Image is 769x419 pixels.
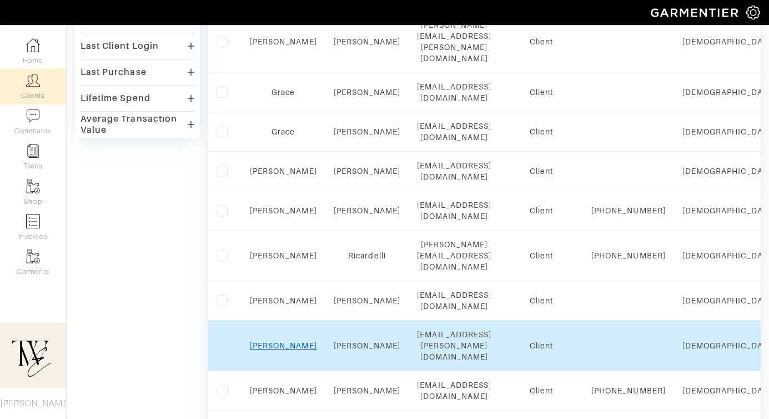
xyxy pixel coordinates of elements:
img: garments-icon-b7da505a4dc4fd61783c78ac3ca0ef83fa9d6f193b1c9dc38574b1d14d53ca28.png [26,179,40,193]
div: Client [508,385,575,396]
img: dashboard-icon-dbcd8f5a0b271acd01030246c82b418ddd0df26cd7fceb0bd07c9910d44c42f6.png [26,38,40,52]
div: [PHONE_NUMBER] [591,205,666,216]
div: [EMAIL_ADDRESS][DOMAIN_NAME] [417,199,491,222]
a: [PERSON_NAME] [334,37,401,46]
a: Grace [272,127,295,136]
div: [EMAIL_ADDRESS][DOMAIN_NAME] [417,380,491,402]
div: Lifetime Spend [81,93,150,104]
a: [PERSON_NAME] [334,341,401,350]
a: [PERSON_NAME] [250,296,317,305]
div: Client [508,250,575,261]
a: [PERSON_NAME] [334,206,401,215]
a: Ricardelli [348,251,386,260]
div: Client [508,340,575,351]
a: [PERSON_NAME] [334,88,401,97]
div: [PERSON_NAME][EMAIL_ADDRESS][DOMAIN_NAME] [417,239,491,272]
img: comment-icon-a0a6a9ef722e966f86d9cbdc48e553b5cf19dbc54f86b18d962a5391bc8f6eb6.png [26,109,40,123]
div: [EMAIL_ADDRESS][DOMAIN_NAME] [417,81,491,103]
div: [EMAIL_ADDRESS][DOMAIN_NAME] [417,121,491,143]
div: Last Purchase [81,67,147,78]
div: [PHONE_NUMBER] [591,250,666,261]
div: Last Client Login [81,41,159,52]
a: [PERSON_NAME] [334,296,401,305]
a: [PERSON_NAME] [250,341,317,350]
a: [PERSON_NAME] [250,251,317,260]
div: [PHONE_NUMBER] [591,385,666,396]
img: clients-icon-6bae9207a08558b7cb47a8932f037763ab4055f8c8b6bfacd5dc20c3e0201464.png [26,73,40,87]
img: garmentier-logo-header-white-b43fb05a5012e4ada735d5af1a66efaba907eab6374d6393d1fbf88cb4ef424d.png [645,3,746,22]
div: Client [508,36,575,47]
div: Client [508,295,575,306]
img: gear-icon-white-bd11855cb880d31180b6d7d6211b90ccbf57a29d726f0c71d8c61bd08dd39cc2.png [746,6,760,19]
div: [EMAIL_ADDRESS][PERSON_NAME][DOMAIN_NAME] [417,329,491,362]
div: [EMAIL_ADDRESS][DOMAIN_NAME] [417,290,491,312]
div: Client [508,87,575,98]
div: Client [508,205,575,216]
a: [PERSON_NAME] [250,37,317,46]
div: Client [508,126,575,137]
div: Average Transaction Value [81,113,188,136]
div: [EMAIL_ADDRESS][DOMAIN_NAME] [417,160,491,182]
a: Grace [272,88,295,97]
a: [PERSON_NAME] [334,167,401,176]
a: [PERSON_NAME] [334,127,401,136]
img: orders-icon-0abe47150d42831381b5fb84f609e132dff9fe21cb692f30cb5eec754e2cba89.png [26,215,40,228]
a: [PERSON_NAME] [334,386,401,395]
a: [PERSON_NAME] [250,386,317,395]
a: [PERSON_NAME] [250,167,317,176]
img: reminder-icon-8004d30b9f0a5d33ae49ab947aed9ed385cf756f9e5892f1edd6e32f2345188e.png [26,144,40,158]
a: [PERSON_NAME] [250,206,317,215]
div: [PERSON_NAME][EMAIL_ADDRESS][PERSON_NAME][DOMAIN_NAME] [417,19,491,64]
img: garments-icon-b7da505a4dc4fd61783c78ac3ca0ef83fa9d6f193b1c9dc38574b1d14d53ca28.png [26,250,40,263]
div: Client [508,166,575,177]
